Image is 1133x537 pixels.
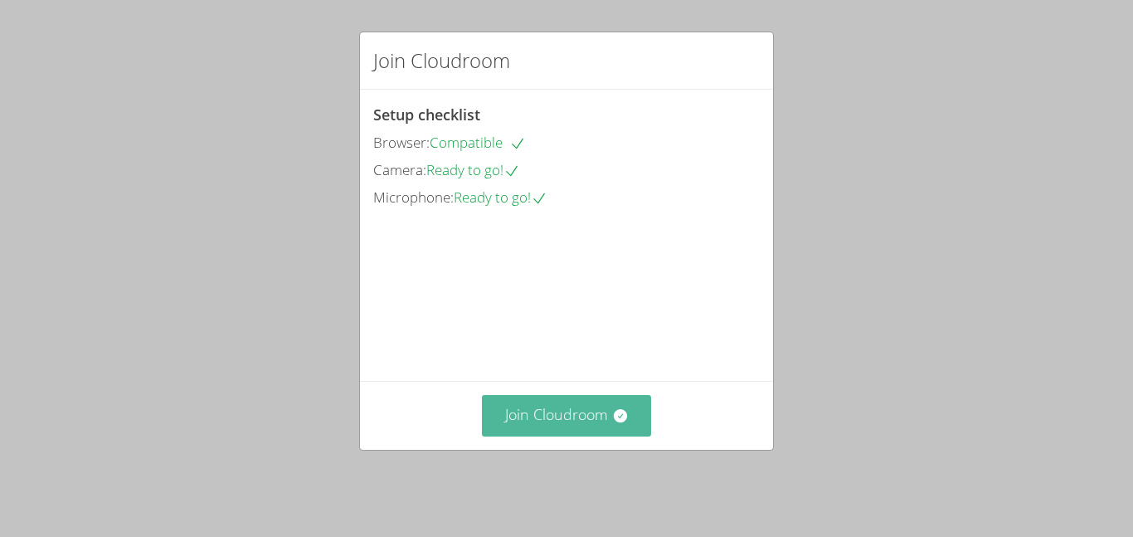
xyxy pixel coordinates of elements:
span: Ready to go! [454,188,547,207]
h2: Join Cloudroom [373,46,510,76]
span: Ready to go! [426,160,520,179]
span: Setup checklist [373,105,480,124]
span: Microphone: [373,188,454,207]
button: Join Cloudroom [482,395,652,436]
span: Camera: [373,160,426,179]
span: Compatible [430,133,526,152]
span: Browser: [373,133,430,152]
